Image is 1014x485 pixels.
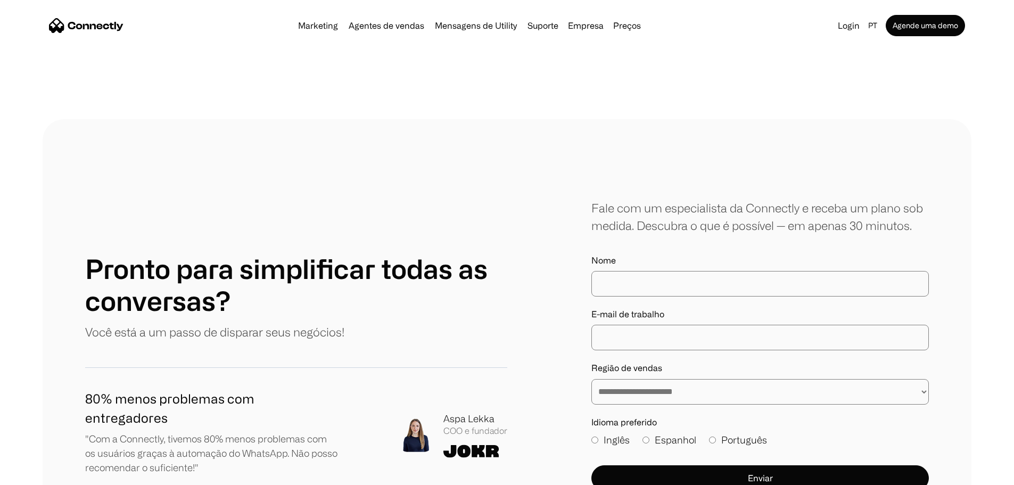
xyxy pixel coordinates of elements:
label: E-mail de trabalho [591,309,929,319]
input: Inglês [591,437,598,443]
label: Região de vendas [591,363,929,373]
ul: Language list [21,466,64,481]
div: Empresa [565,18,607,33]
input: Espanhol [642,437,649,443]
p: Você está a um passo de disparar seus negócios! [85,323,344,341]
h1: Pronto para simplificar todas as conversas? [85,253,507,317]
div: Fale com um especialista da Connectly e receba um plano sob medida. Descubra o que é possível — e... [591,199,929,234]
div: Empresa [568,18,604,33]
div: COO e fundador [443,426,507,436]
label: Espanhol [642,433,696,447]
a: home [49,18,123,34]
a: Agentes de vendas [344,21,428,30]
a: Login [834,18,864,33]
p: "Com a Connectly, tivemos 80% menos problemas com os usuários graças à automação do WhatsApp. Não... [85,432,339,475]
label: Português [709,433,767,447]
aside: Language selected: Português (Brasil) [11,465,64,481]
a: Mensagens de Utility [431,21,521,30]
a: Marketing [294,21,342,30]
a: Preços [609,21,645,30]
input: Português [709,437,716,443]
div: Aspa Lekka [443,412,507,426]
a: Agende uma demo [886,15,965,36]
div: pt [868,18,877,33]
label: Nome [591,256,929,266]
h1: 80% menos problemas com entregadores [85,389,339,428]
label: Idioma preferido [591,417,929,428]
label: Inglês [591,433,630,447]
div: pt [864,18,884,33]
a: Suporte [523,21,563,30]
